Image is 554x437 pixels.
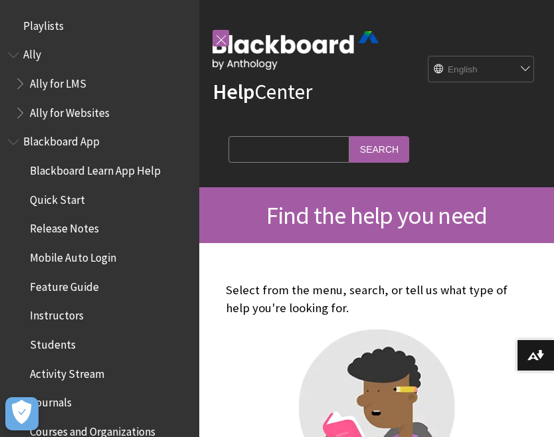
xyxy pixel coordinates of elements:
input: Search [349,136,409,162]
nav: Book outline for Playlists [8,15,191,37]
span: Students [30,333,76,351]
span: Ally [23,44,41,62]
span: Instructors [30,305,84,323]
span: Journals [30,392,72,410]
span: Release Notes [30,218,99,236]
span: Ally for LMS [30,72,86,90]
strong: Help [213,78,254,105]
span: Activity Stream [30,363,104,381]
span: Playlists [23,15,64,33]
span: Quick Start [30,189,85,207]
p: Select from the menu, search, or tell us what type of help you're looking for. [226,282,527,316]
a: HelpCenter [213,78,312,105]
span: Ally for Websites [30,102,110,120]
span: Find the help you need [266,200,487,230]
span: Feature Guide [30,276,99,294]
span: Blackboard App [23,131,100,149]
nav: Book outline for Anthology Ally Help [8,44,191,124]
select: Site Language Selector [428,56,535,83]
img: Blackboard by Anthology [213,31,379,70]
span: Mobile Auto Login [30,246,116,264]
button: Open Preferences [5,397,39,430]
span: Blackboard Learn App Help [30,159,161,177]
